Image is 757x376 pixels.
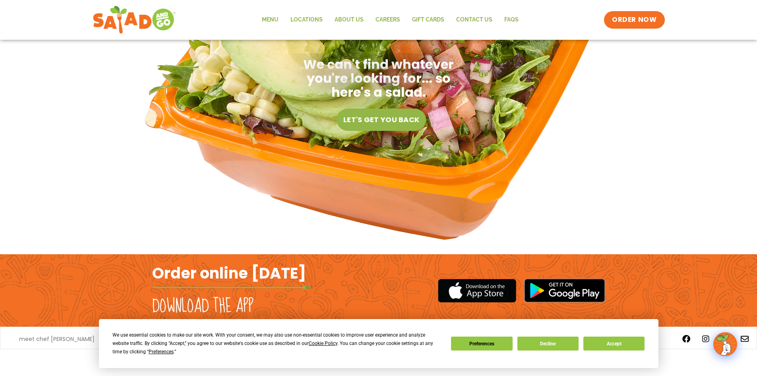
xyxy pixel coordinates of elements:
[285,11,329,29] a: Locations
[498,11,525,29] a: FAQs
[406,11,450,29] a: GIFT CARDS
[287,57,470,99] h2: We can't find whatever you're looking for... so here's a salad.
[329,11,370,29] a: About Us
[451,337,512,351] button: Preferences
[309,341,337,346] span: Cookie Policy
[343,115,419,124] span: Let's get you back
[93,4,176,36] img: new-SAG-logo-768×292
[99,319,658,368] div: Cookie Consent Prompt
[152,263,306,283] h2: Order online [DATE]
[256,11,285,29] a: Menu
[524,279,605,302] img: google_play
[19,336,95,342] a: meet chef [PERSON_NAME]
[370,11,406,29] a: Careers
[283,2,474,45] h1: 404
[337,109,426,131] a: Let's get you back
[612,15,656,25] span: ORDER NOW
[714,333,736,355] img: wpChatIcon
[438,278,516,304] img: appstore
[604,11,664,29] a: ORDER NOW
[583,337,645,351] button: Accept
[149,349,174,355] span: Preferences
[450,11,498,29] a: Contact Us
[152,285,311,290] img: fork
[256,11,525,29] nav: Menu
[112,331,441,356] div: We use essential cookies to make our site work. With your consent, we may also use non-essential ...
[152,295,254,318] h2: Download the app
[517,337,579,351] button: Decline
